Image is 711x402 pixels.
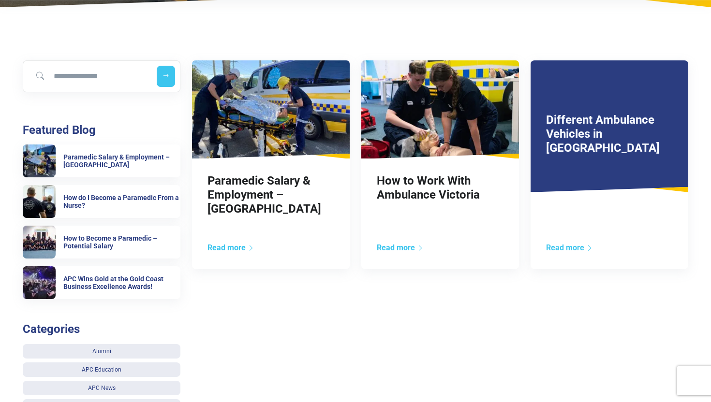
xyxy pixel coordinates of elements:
h6: APC Wins Gold at the Gold Coast Business Excellence Awards! [63,275,180,291]
a: How do I Become a Paramedic From a Nurse? How do I Become a Paramedic From a Nurse? [23,185,180,218]
img: How do I Become a Paramedic From a Nurse? [23,185,56,218]
input: Search for blog [28,66,149,87]
img: APC Wins Gold at the Gold Coast Business Excellence Awards! [23,266,56,299]
a: How to Become a Paramedic – Potential Salary How to Become a Paramedic – Potential Salary [23,226,180,258]
h6: How to Become a Paramedic – Potential Salary [63,234,180,251]
img: How to Become a Paramedic – Potential Salary [23,226,56,258]
a: Read more [377,243,424,252]
img: Paramedic Salary & Employment – Queensland [192,60,350,158]
a: APC Wins Gold at the Gold Coast Business Excellence Awards! APC Wins Gold at the Gold Coast Busin... [23,266,180,299]
a: Different Ambulance Vehicles in [GEOGRAPHIC_DATA] [546,113,660,155]
h3: Categories [23,322,180,336]
h3: Featured Blog [23,123,180,137]
a: APC Education [23,362,180,377]
a: Paramedic Salary & Employment – [GEOGRAPHIC_DATA] [207,174,321,215]
a: APC News [23,381,180,395]
a: Read more [207,243,254,252]
img: How to Work With Ambulance Victoria [361,60,519,158]
h6: How do I Become a Paramedic From a Nurse? [63,194,180,210]
a: Paramedic Salary & Employment – Queensland Paramedic Salary & Employment – [GEOGRAPHIC_DATA] [23,144,180,177]
h6: Paramedic Salary & Employment – [GEOGRAPHIC_DATA] [63,153,180,170]
img: Paramedic Salary & Employment – Queensland [23,144,56,177]
a: Read more [546,243,593,252]
a: How to Work With Ambulance Victoria [377,174,480,201]
a: Alumni [23,344,180,359]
